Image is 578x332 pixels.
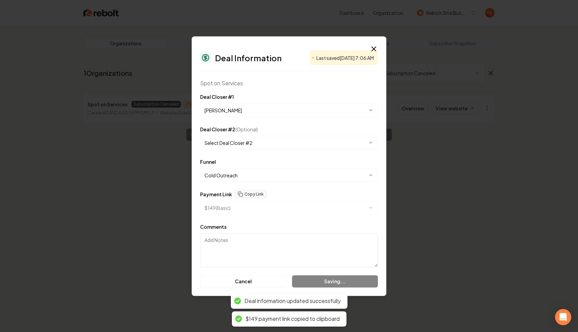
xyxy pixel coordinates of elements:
label: Deal Closer #1 [200,93,234,99]
label: Payment Link [200,192,232,196]
h2: Deal Information [215,53,282,62]
div: Spot on Services [200,79,378,87]
span: Last saved [DATE] 7:06 AM [316,54,374,61]
div: Deal information updated successfully [244,297,341,305]
label: Funnel [200,158,216,164]
button: Cancel [200,275,287,287]
label: Comments [200,223,226,229]
div: $149 payment link copied to clipboard [245,315,340,323]
span: (Optional) [235,126,258,132]
button: Copy Link [235,190,267,198]
label: Deal Closer #2 [200,126,258,132]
